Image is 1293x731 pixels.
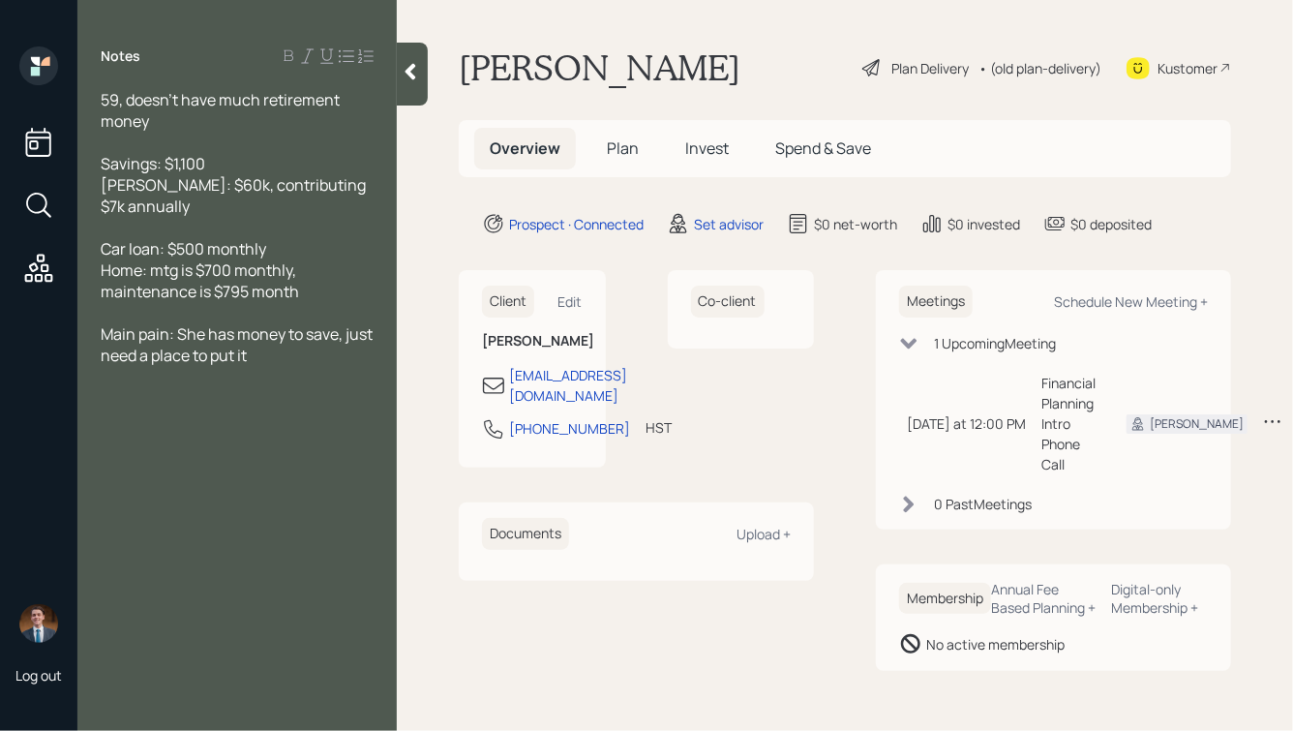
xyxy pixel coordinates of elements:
[978,58,1101,78] div: • (old plan-delivery)
[482,333,583,350] h6: [PERSON_NAME]
[934,333,1056,353] div: 1 Upcoming Meeting
[558,292,583,311] div: Edit
[19,604,58,643] img: hunter_neumayer.jpg
[607,137,639,159] span: Plan
[1054,292,1208,311] div: Schedule New Meeting +
[934,494,1032,514] div: 0 Past Meeting s
[15,666,62,685] div: Log out
[814,214,897,234] div: $0 net-worth
[482,518,569,550] h6: Documents
[509,365,627,406] div: [EMAIL_ADDRESS][DOMAIN_NAME]
[101,259,299,302] span: Home: mtg is $700 monthly, maintenance is $795 month
[899,286,973,318] h6: Meetings
[899,583,991,615] h6: Membership
[101,238,266,259] span: Car loan: $500 monthly
[1158,58,1218,78] div: Kustomer
[685,137,729,159] span: Invest
[1150,415,1244,433] div: [PERSON_NAME]
[1070,214,1152,234] div: $0 deposited
[509,214,644,234] div: Prospect · Connected
[482,286,534,318] h6: Client
[694,214,764,234] div: Set advisor
[490,137,560,159] span: Overview
[991,580,1097,617] div: Annual Fee Based Planning +
[101,323,376,366] span: Main pain: She has money to save, just need a place to put it
[101,89,343,132] span: 59, doesn't have much retirement money
[1112,580,1208,617] div: Digital-only Membership +
[646,417,672,438] div: HST
[926,634,1065,655] div: No active membership
[691,286,765,318] h6: Co-client
[891,58,969,78] div: Plan Delivery
[907,413,1026,434] div: [DATE] at 12:00 PM
[101,46,140,66] label: Notes
[101,174,369,217] span: [PERSON_NAME]: $60k, contributing $7k annually
[947,214,1020,234] div: $0 invested
[737,525,791,543] div: Upload +
[509,418,630,439] div: [PHONE_NUMBER]
[775,137,871,159] span: Spend & Save
[459,46,740,89] h1: [PERSON_NAME]
[1041,373,1096,474] div: Financial Planning Intro Phone Call
[101,153,205,174] span: Savings: $1,100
